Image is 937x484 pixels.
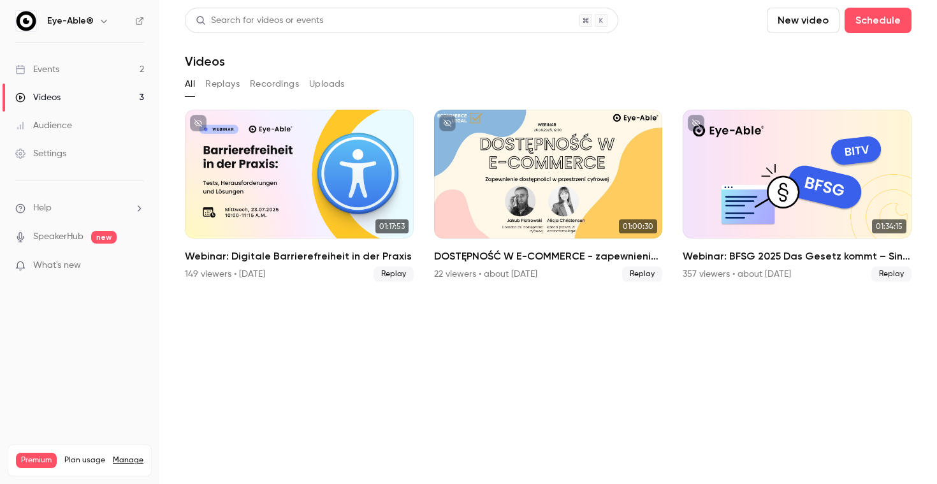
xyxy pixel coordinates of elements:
[33,202,52,215] span: Help
[185,110,414,282] a: 01:17:53Webinar: Digitale Barrierefreiheit in der Praxis149 viewers • [DATE]Replay
[872,219,906,233] span: 01:34:15
[185,110,912,282] ul: Videos
[16,453,57,468] span: Premium
[15,202,144,215] li: help-dropdown-opener
[683,110,912,282] a: 01:34:15Webinar: BFSG 2025 Das Gesetz kommt – Sind Sie bereit?357 viewers • about [DATE]Replay
[185,249,414,264] h2: Webinar: Digitale Barrierefreiheit in der Praxis
[33,259,81,272] span: What's new
[767,8,839,33] button: New video
[190,115,207,131] button: unpublished
[619,219,657,233] span: 01:00:30
[33,230,84,244] a: SpeakerHub
[129,260,144,272] iframe: Noticeable Trigger
[683,110,912,282] li: Webinar: BFSG 2025 Das Gesetz kommt – Sind Sie bereit?
[871,267,912,282] span: Replay
[374,267,414,282] span: Replay
[309,74,345,94] button: Uploads
[375,219,409,233] span: 01:17:53
[113,455,143,466] a: Manage
[434,110,663,282] li: DOSTĘPNOŚĆ W E-COMMERCE - zapewnienie dostępności w przestrzeni cyfrowej
[845,8,912,33] button: Schedule
[91,231,117,244] span: new
[196,14,323,27] div: Search for videos or events
[185,8,912,476] section: Videos
[185,268,265,281] div: 149 viewers • [DATE]
[16,11,36,31] img: Eye-Able®
[185,110,414,282] li: Webinar: Digitale Barrierefreiheit in der Praxis
[205,74,240,94] button: Replays
[434,268,537,281] div: 22 viewers • about [DATE]
[47,15,94,27] h6: Eye-Able®
[15,119,72,132] div: Audience
[683,268,791,281] div: 357 viewers • about [DATE]
[250,74,299,94] button: Recordings
[622,267,662,282] span: Replay
[439,115,456,131] button: unpublished
[688,115,704,131] button: unpublished
[434,249,663,264] h2: DOSTĘPNOŚĆ W E-COMMERCE - zapewnienie dostępności w przestrzeni cyfrowej
[15,91,61,104] div: Videos
[64,455,105,466] span: Plan usage
[15,63,59,76] div: Events
[185,54,225,69] h1: Videos
[185,74,195,94] button: All
[15,147,66,160] div: Settings
[434,110,663,282] a: 01:00:30DOSTĘPNOŚĆ W E-COMMERCE - zapewnienie dostępności w przestrzeni cyfrowej22 viewers • abou...
[683,249,912,264] h2: Webinar: BFSG 2025 Das Gesetz kommt – Sind Sie bereit?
